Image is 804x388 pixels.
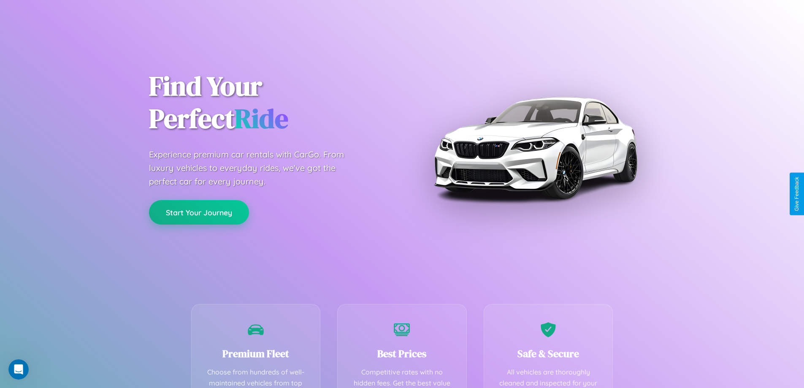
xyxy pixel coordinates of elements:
div: Give Feedback [794,177,800,211]
h3: Safe & Secure [497,347,600,361]
button: Start Your Journey [149,200,249,225]
iframe: Intercom live chat [8,359,29,380]
span: Ride [235,100,288,137]
p: Experience premium car rentals with CarGo. From luxury vehicles to everyday rides, we've got the ... [149,148,360,188]
img: Premium BMW car rental vehicle [430,42,641,253]
h3: Best Prices [350,347,454,361]
h1: Find Your Perfect [149,70,390,135]
h3: Premium Fleet [204,347,308,361]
